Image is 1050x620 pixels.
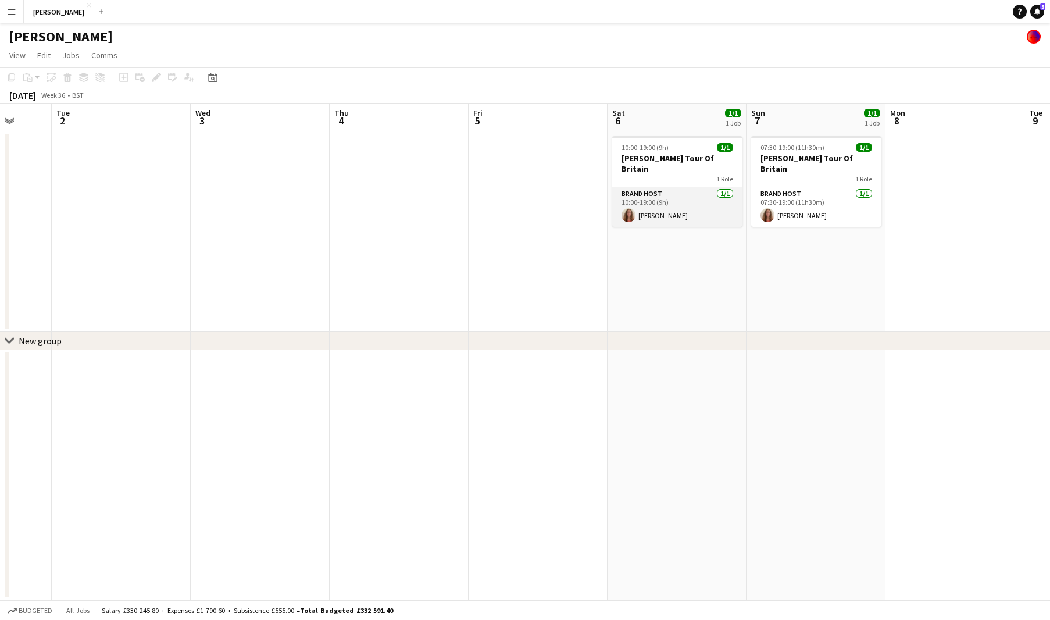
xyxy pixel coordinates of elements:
[716,174,733,183] span: 1 Role
[1040,3,1045,10] span: 5
[19,607,52,615] span: Budgeted
[612,136,742,227] app-job-card: 10:00-19:00 (9h)1/1[PERSON_NAME] Tour Of Britain1 RoleBrand Host1/110:00-19:00 (9h)[PERSON_NAME]
[194,114,210,127] span: 3
[1029,108,1042,118] span: Tue
[64,606,92,615] span: All jobs
[38,91,67,99] span: Week 36
[1027,114,1042,127] span: 9
[726,119,741,127] div: 1 Job
[864,109,880,117] span: 1/1
[56,108,70,118] span: Tue
[58,48,84,63] a: Jobs
[717,143,733,152] span: 1/1
[890,108,905,118] span: Mon
[72,91,84,99] div: BST
[1030,5,1044,19] a: 5
[1027,30,1041,44] app-user-avatar: Tobin James
[473,108,483,118] span: Fri
[751,153,881,174] h3: [PERSON_NAME] Tour Of Britain
[751,136,881,227] app-job-card: 07:30-19:00 (11h30m)1/1[PERSON_NAME] Tour Of Britain1 RoleBrand Host1/107:30-19:00 (11h30m)[PERSO...
[19,335,62,347] div: New group
[9,50,26,60] span: View
[24,1,94,23] button: [PERSON_NAME]
[855,174,872,183] span: 1 Role
[610,114,625,127] span: 6
[751,108,765,118] span: Sun
[749,114,765,127] span: 7
[195,108,210,118] span: Wed
[6,604,54,617] button: Budgeted
[333,114,349,127] span: 4
[888,114,905,127] span: 8
[865,119,880,127] div: 1 Job
[612,153,742,174] h3: [PERSON_NAME] Tour Of Britain
[612,187,742,227] app-card-role: Brand Host1/110:00-19:00 (9h)[PERSON_NAME]
[37,50,51,60] span: Edit
[622,143,669,152] span: 10:00-19:00 (9h)
[62,50,80,60] span: Jobs
[725,109,741,117] span: 1/1
[87,48,122,63] a: Comms
[33,48,55,63] a: Edit
[760,143,824,152] span: 07:30-19:00 (11h30m)
[55,114,70,127] span: 2
[472,114,483,127] span: 5
[102,606,393,615] div: Salary £330 245.80 + Expenses £1 790.60 + Subsistence £555.00 =
[91,50,117,60] span: Comms
[5,48,30,63] a: View
[9,28,113,45] h1: [PERSON_NAME]
[334,108,349,118] span: Thu
[751,187,881,227] app-card-role: Brand Host1/107:30-19:00 (11h30m)[PERSON_NAME]
[612,108,625,118] span: Sat
[856,143,872,152] span: 1/1
[9,90,36,101] div: [DATE]
[300,606,393,615] span: Total Budgeted £332 591.40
